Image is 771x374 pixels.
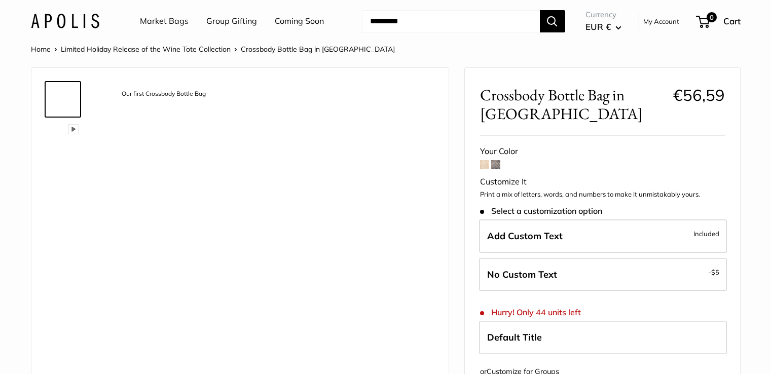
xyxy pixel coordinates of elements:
[117,87,211,101] div: Our first Crossbody Bottle Bag
[45,203,81,239] a: description_Effortless Style
[31,45,51,54] a: Home
[723,16,741,26] span: Cart
[206,14,257,29] a: Group Gifting
[140,14,189,29] a: Market Bags
[711,268,719,276] span: $5
[480,206,602,216] span: Select a customization option
[585,19,621,35] button: EUR €
[706,12,716,22] span: 0
[480,144,725,159] div: Your Color
[487,230,563,242] span: Add Custom Text
[31,43,395,56] nav: Breadcrumb
[585,8,621,22] span: Currency
[480,190,725,200] p: Print a mix of letters, words, and numbers to make it unmistakably yours.
[480,86,666,123] span: Crossbody Bottle Bag in [GEOGRAPHIC_DATA]
[45,284,81,320] a: Crossbody Bottle Bag in Chambray
[480,174,725,190] div: Customize It
[693,228,719,240] span: Included
[241,45,395,54] span: Crossbody Bottle Bag in [GEOGRAPHIC_DATA]
[362,10,540,32] input: Search...
[61,45,231,54] a: Limited Holiday Release of the Wine Tote Collection
[45,122,81,158] a: description_Even available for group gifting and events
[643,15,679,27] a: My Account
[45,162,81,199] a: description_Effortless style no matter where you are
[585,21,611,32] span: EUR €
[673,85,725,105] span: €56,59
[479,258,727,291] label: Leave Blank
[45,81,81,118] a: description_Our first Crossbody Bottle Bag
[45,324,81,361] a: Crossbody Bottle Bag in Chambray
[540,10,565,32] button: Search
[708,266,719,278] span: -
[45,243,81,280] a: description_Transform your everyday errands into moments of effortless style
[275,14,324,29] a: Coming Soon
[487,269,557,280] span: No Custom Text
[31,14,99,28] img: Apolis
[479,219,727,253] label: Add Custom Text
[697,13,741,29] a: 0 Cart
[487,331,542,343] span: Default Title
[479,321,727,354] label: Default Title
[480,308,581,317] span: Hurry! Only 44 units left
